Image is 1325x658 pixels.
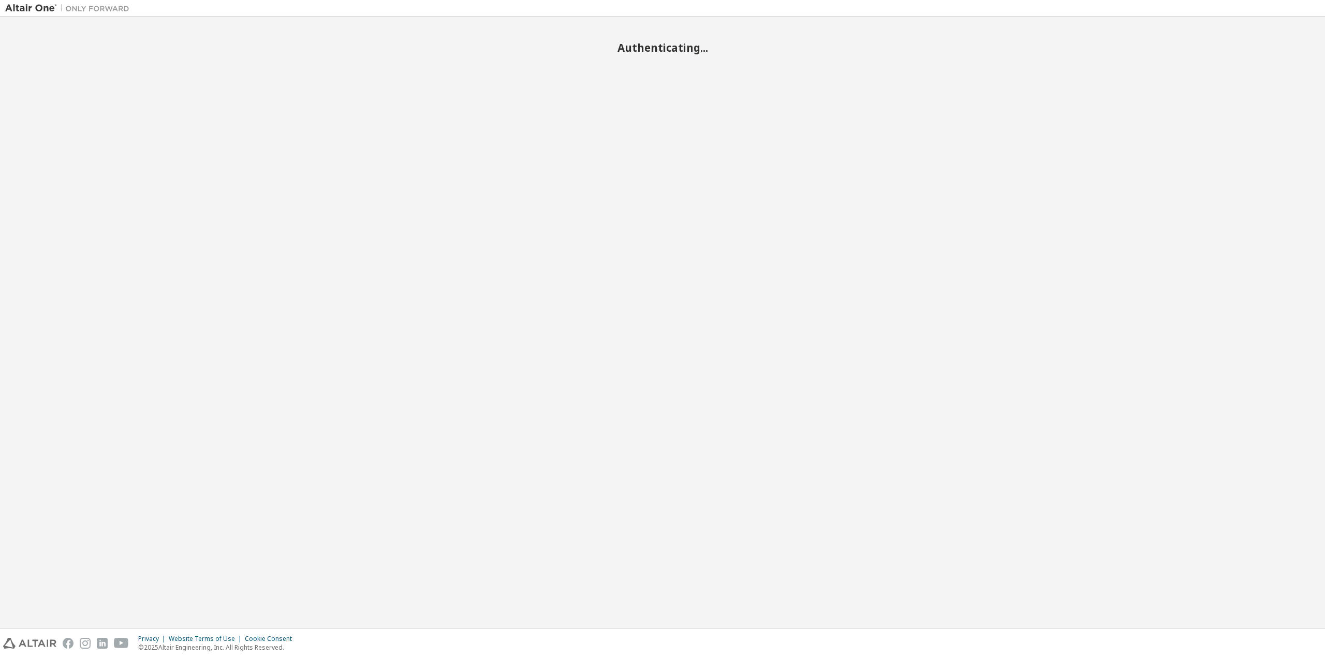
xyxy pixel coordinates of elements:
img: facebook.svg [63,638,73,649]
img: youtube.svg [114,638,129,649]
div: Website Terms of Use [169,635,245,643]
img: instagram.svg [80,638,91,649]
img: linkedin.svg [97,638,108,649]
div: Privacy [138,635,169,643]
img: Altair One [5,3,135,13]
p: © 2025 Altair Engineering, Inc. All Rights Reserved. [138,643,298,652]
div: Cookie Consent [245,635,298,643]
img: altair_logo.svg [3,638,56,649]
h2: Authenticating... [5,41,1320,54]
